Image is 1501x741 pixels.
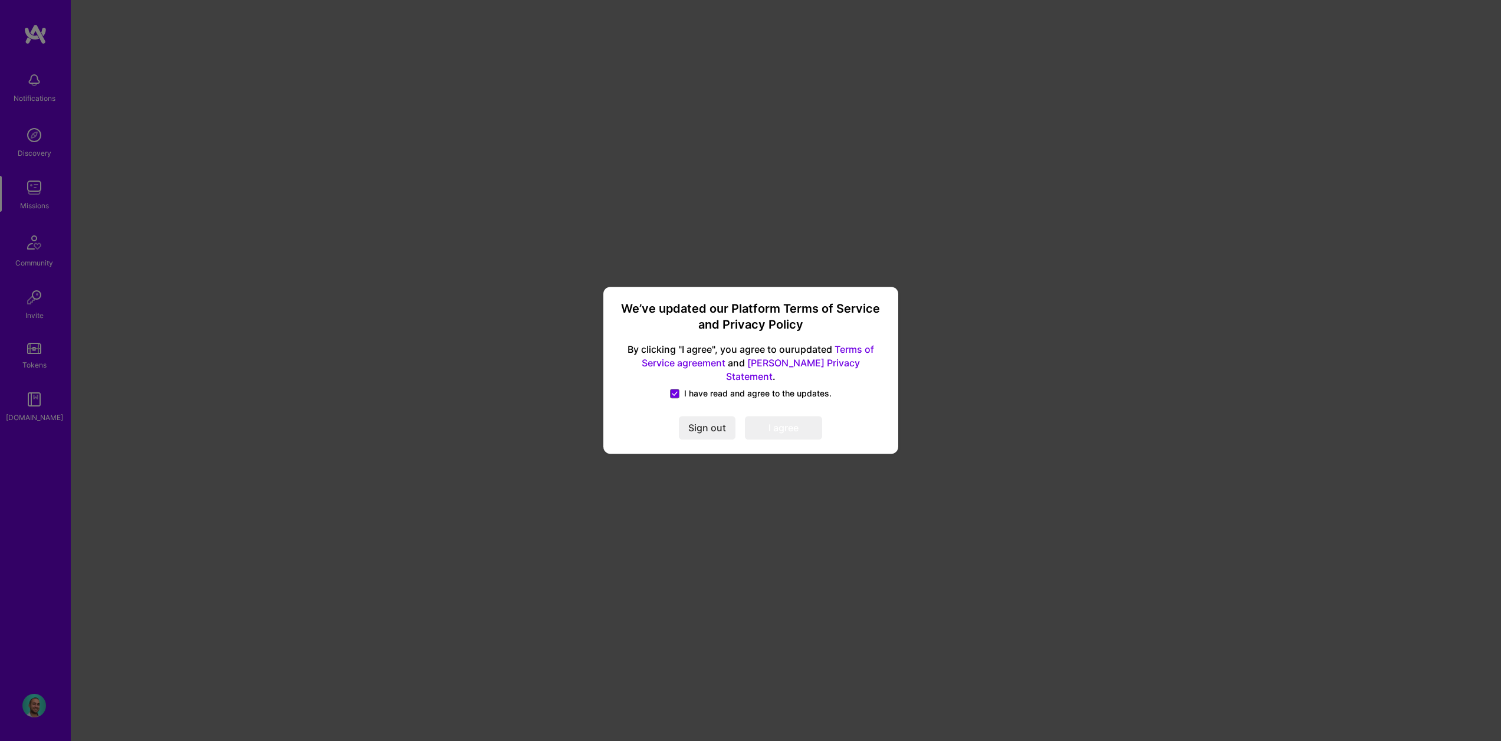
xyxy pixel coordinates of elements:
[618,343,884,383] span: By clicking "I agree", you agree to our updated and .
[679,417,735,440] button: Sign out
[618,301,884,333] h3: We’ve updated our Platform Terms of Service and Privacy Policy
[642,343,874,369] a: Terms of Service agreement
[726,357,860,382] a: [PERSON_NAME] Privacy Statement
[684,388,832,400] span: I have read and agree to the updates.
[745,417,822,440] button: I agree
